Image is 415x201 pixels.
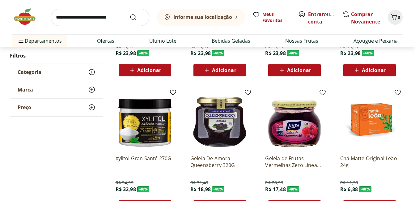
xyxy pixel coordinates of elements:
button: Marca [10,81,103,98]
button: Adicionar [193,64,246,76]
a: Ofertas [97,37,114,45]
span: R$ 23,98 [340,50,361,57]
span: Adicionar [287,68,311,73]
span: R$ 32,98 [116,186,136,193]
span: - 40 % [137,186,150,192]
a: Entrar [308,11,324,18]
span: Adicionar [212,68,236,73]
input: search [51,9,149,26]
a: Criar conta [308,11,342,25]
span: ou [308,11,336,25]
a: Meus Favoritos [252,11,291,24]
a: Nossas Frutas [285,37,318,45]
button: Menu [17,33,25,48]
span: Meus Favoritos [262,11,291,24]
img: Xylitol Gran Santé 270G [116,91,174,150]
span: R$ 6,88 [340,186,358,193]
span: - 40 % [359,186,371,192]
span: R$ 17,48 [265,186,286,193]
span: R$ 23,98 [190,50,211,57]
b: Informe sua localização [173,14,232,20]
button: Adicionar [268,64,321,76]
img: Hortifruti [12,7,43,26]
span: R$ 18,98 [190,186,211,193]
span: - 40 % [287,186,299,192]
span: R$ 23,98 [265,50,286,57]
span: Departamentos [17,33,62,48]
img: Geleia De Amora Queensberry 320G [190,91,249,150]
span: Marca [18,87,33,93]
button: Adicionar [119,64,171,76]
a: Açougue e Peixaria [354,37,398,45]
span: R$ 23,98 [116,50,136,57]
a: Chá Matte Original Leão 24g [340,155,399,169]
a: Xylitol Gran Santé 270G [116,155,174,169]
span: R$ 31,49 [190,180,208,186]
a: Comprar Novamente [351,11,380,25]
span: Categoria [18,69,41,75]
h2: Filtros [10,49,103,62]
a: Bebidas Geladas [212,37,250,45]
span: R$ 54,99 [116,180,133,186]
img: Chá Matte Original Leão 24g [340,91,399,150]
button: Informe sua localização [157,9,245,26]
span: 0 [398,14,400,20]
span: - 40 % [212,50,224,56]
span: - 40 % [287,50,299,56]
span: - 40 % [212,186,224,192]
a: Geleia De Amora Queensberry 320G [190,155,249,169]
img: Geleia de Frutas Vermelhas Zero Linea Unidade [265,91,324,150]
span: Adicionar [137,68,161,73]
span: R$ 11,39 [340,180,358,186]
button: Categoria [10,63,103,81]
span: Adicionar [362,68,386,73]
span: Preço [18,104,31,110]
button: Submit Search [129,14,144,21]
span: - 40 % [137,50,150,56]
button: Adicionar [343,64,396,76]
a: Geleia de Frutas Vermelhas Zero Linea Unidade [265,155,324,169]
span: R$ 28,99 [265,180,283,186]
a: Último Lote [149,37,176,45]
button: Preço [10,99,103,116]
button: Carrinho [388,10,403,25]
span: - 40 % [362,50,374,56]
